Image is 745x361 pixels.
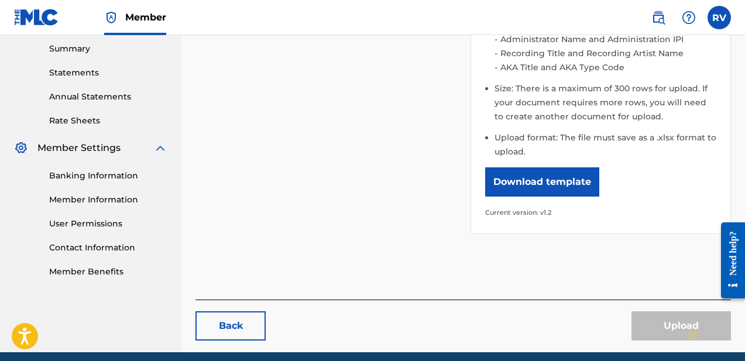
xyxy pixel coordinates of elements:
iframe: Chat Widget [686,305,745,361]
a: Contact Information [49,242,167,254]
a: Member Information [49,194,167,206]
p: Current version: v1.2 [485,205,717,219]
a: Member Benefits [49,266,167,278]
iframe: Resource Center [712,213,745,307]
li: Administrator Name and Administration IPI [497,32,717,46]
li: Recording Title and Recording Artist Name [497,46,717,60]
img: help [682,11,696,25]
a: Statements [49,67,167,79]
li: AKA Title and AKA Type Code [497,60,717,74]
a: Summary [49,43,167,55]
li: Upload format: The file must save as a .xlsx format to upload. [495,130,717,159]
img: Top Rightsholder [104,11,118,25]
button: Download template [485,167,599,197]
span: Member Settings [37,141,121,155]
img: expand [153,141,167,155]
div: User Menu [708,6,731,29]
a: Annual Statements [49,91,167,103]
a: Banking Information [49,170,167,182]
a: User Permissions [49,218,167,230]
li: Size: There is a maximum of 300 rows for upload. If your document requires more rows, you will ne... [495,81,717,130]
span: Member [125,11,166,24]
img: search [651,11,665,25]
div: Drag [690,317,697,352]
a: Public Search [647,6,670,29]
div: Help [677,6,701,29]
img: Member Settings [14,141,28,155]
img: MLC Logo [14,9,59,26]
a: Back [195,311,266,341]
a: Rate Sheets [49,115,167,127]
